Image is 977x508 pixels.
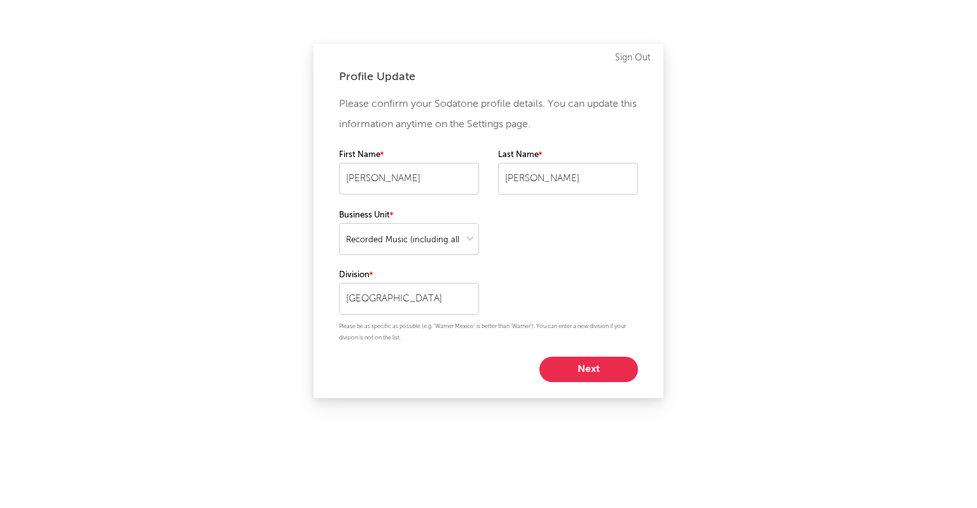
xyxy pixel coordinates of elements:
[339,148,479,163] label: First Name
[339,268,479,283] label: Division
[615,50,651,65] a: Sign Out
[498,148,638,163] label: Last Name
[339,94,638,135] p: Please confirm your Sodatone profile details. You can update this information anytime on the Sett...
[339,321,638,344] p: Please be as specific as possible (e.g. 'Warner Mexico' is better than 'Warner'). You can enter a...
[339,208,479,223] label: Business Unit
[339,69,638,85] div: Profile Update
[498,163,638,195] input: Your last name
[339,283,479,315] input: Your division
[539,357,638,382] button: Next
[339,163,479,195] input: Your first name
